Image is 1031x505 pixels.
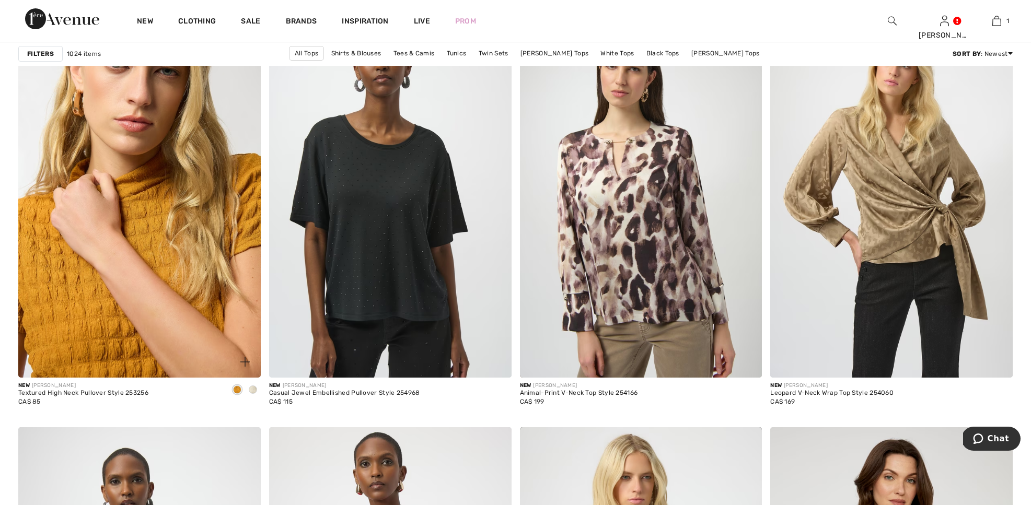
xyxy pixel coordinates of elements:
[520,382,638,390] div: [PERSON_NAME]
[245,382,261,399] div: Vanilla 30
[269,382,281,389] span: New
[515,46,594,60] a: [PERSON_NAME] Tops
[269,15,512,378] img: Casual Jewel Embellished Pullover Style 254968. Black
[241,17,260,28] a: Sale
[326,46,387,60] a: Shirts & Blouses
[289,46,324,61] a: All Tops
[25,8,99,29] img: 1ère Avenue
[229,382,245,399] div: Medallion
[455,16,476,27] a: Prom
[953,49,1013,58] div: : Newest
[770,15,1013,378] img: Leopard V-Neck Wrap Top Style 254060. Taupe
[27,49,54,58] strong: Filters
[520,15,762,378] img: Animal-Print V-Neck Top Style 254166. Offwhite/Multi
[1006,16,1009,26] span: 1
[520,398,545,405] span: CA$ 199
[269,398,293,405] span: CA$ 115
[442,46,472,60] a: Tunics
[286,17,317,28] a: Brands
[595,46,639,60] a: White Tops
[641,46,685,60] a: Black Tops
[67,49,101,58] span: 1024 items
[520,382,531,389] span: New
[520,390,638,397] div: Animal-Print V-Neck Top Style 254166
[953,50,981,57] strong: Sort By
[178,17,216,28] a: Clothing
[888,15,897,27] img: search the website
[18,390,148,397] div: Textured High Neck Pullover Style 253256
[963,427,1021,453] iframe: Opens a widget where you can chat to one of our agents
[971,15,1022,27] a: 1
[240,357,250,367] img: plus_v2.svg
[18,398,41,405] span: CA$ 85
[686,46,764,60] a: [PERSON_NAME] Tops
[18,382,30,389] span: New
[18,382,148,390] div: [PERSON_NAME]
[919,30,970,41] div: [PERSON_NAME]
[18,15,261,378] a: Textured High Neck Pullover Style 253256. Vanilla 30
[940,15,949,27] img: My Info
[770,398,795,405] span: CA$ 169
[342,17,388,28] span: Inspiration
[770,390,894,397] div: Leopard V-Neck Wrap Top Style 254060
[269,382,420,390] div: [PERSON_NAME]
[992,15,1001,27] img: My Bag
[137,17,153,28] a: New
[388,46,440,60] a: Tees & Camis
[473,46,514,60] a: Twin Sets
[770,382,782,389] span: New
[269,390,420,397] div: Casual Jewel Embellished Pullover Style 254968
[940,16,949,26] a: Sign In
[414,16,430,27] a: Live
[770,382,894,390] div: [PERSON_NAME]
